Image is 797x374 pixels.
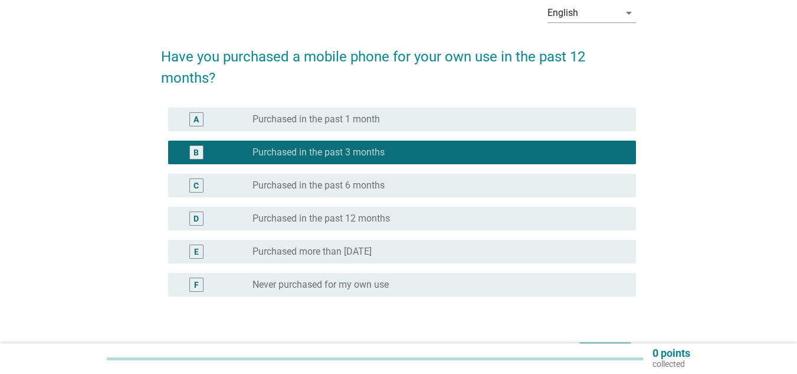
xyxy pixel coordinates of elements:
div: E [194,246,199,258]
i: arrow_drop_down [622,6,636,20]
div: A [193,113,199,126]
div: B [193,147,199,159]
div: C [193,180,199,192]
label: Purchased in the past 3 months [252,147,385,158]
div: F [194,279,199,291]
label: Purchased in the past 1 month [252,113,380,125]
p: 0 points [652,348,690,359]
label: Purchased in the past 12 months [252,213,390,225]
h2: Have you purchased a mobile phone for your own use in the past 12 months? [161,34,636,89]
label: Never purchased for my own use [252,279,389,291]
label: Purchased in the past 6 months [252,180,385,191]
div: English [547,8,578,18]
label: Purchased more than [DATE] [252,246,372,258]
div: D [193,213,199,225]
button: Next [579,343,631,364]
p: collected [652,359,690,369]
